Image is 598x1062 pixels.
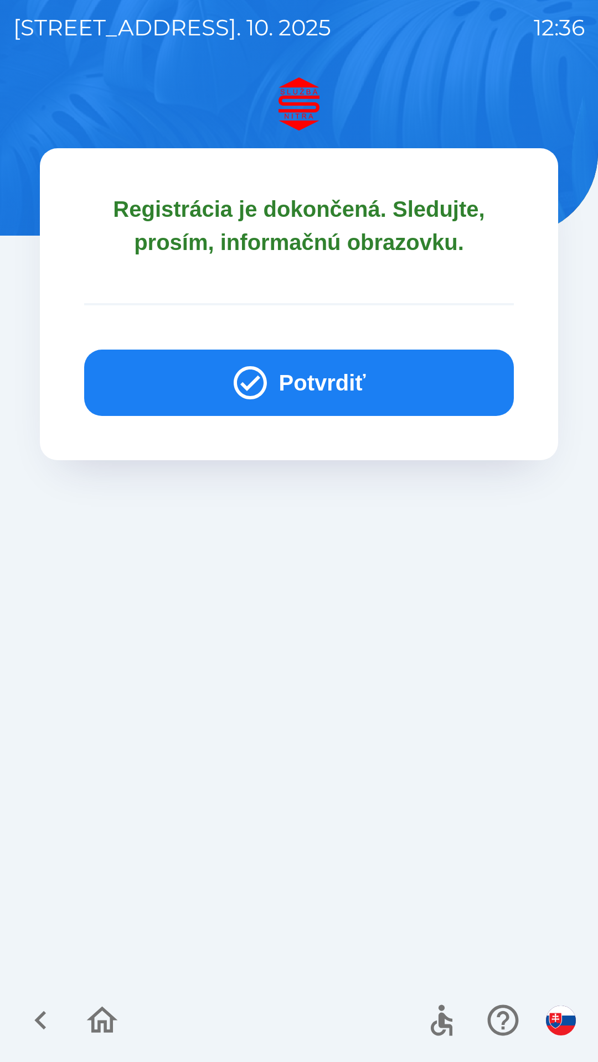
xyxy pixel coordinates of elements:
[84,192,514,259] p: Registrácia je dokončená. Sledujte, prosím, informačnú obrazovku.
[84,350,514,416] button: Potvrdiť
[546,1006,576,1035] img: sk flag
[534,11,585,44] p: 12:36
[13,11,331,44] p: [STREET_ADDRESS]. 10. 2025
[40,77,558,131] img: Logo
